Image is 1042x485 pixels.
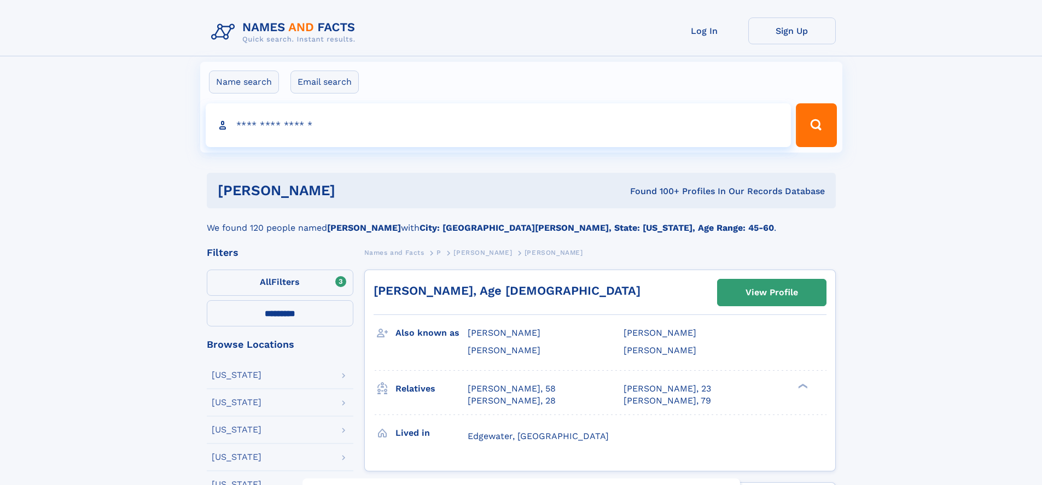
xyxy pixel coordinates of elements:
span: [PERSON_NAME] [624,345,696,355]
span: [PERSON_NAME] [624,328,696,338]
a: [PERSON_NAME], 58 [468,383,556,395]
a: [PERSON_NAME], 23 [624,383,711,395]
div: Browse Locations [207,340,353,349]
span: [PERSON_NAME] [468,345,540,355]
h3: Also known as [395,324,468,342]
label: Filters [207,270,353,296]
div: View Profile [746,280,798,305]
a: View Profile [718,279,826,306]
a: [PERSON_NAME], 79 [624,395,711,407]
input: search input [206,103,791,147]
div: Found 100+ Profiles In Our Records Database [482,185,825,197]
a: [PERSON_NAME] [453,246,512,259]
span: [PERSON_NAME] [468,328,540,338]
div: [US_STATE] [212,371,261,379]
span: P [436,249,441,256]
b: [PERSON_NAME] [327,223,401,233]
div: Filters [207,248,353,258]
label: Email search [290,71,359,94]
a: Sign Up [748,17,836,44]
div: ❯ [795,382,808,389]
button: Search Button [796,103,836,147]
a: P [436,246,441,259]
h1: [PERSON_NAME] [218,184,483,197]
label: Name search [209,71,279,94]
b: City: [GEOGRAPHIC_DATA][PERSON_NAME], State: [US_STATE], Age Range: 45-60 [420,223,774,233]
span: All [260,277,271,287]
div: [US_STATE] [212,425,261,434]
img: Logo Names and Facts [207,17,364,47]
div: [US_STATE] [212,398,261,407]
a: Names and Facts [364,246,424,259]
h3: Relatives [395,379,468,398]
h3: Lived in [395,424,468,442]
a: [PERSON_NAME], 28 [468,395,556,407]
div: [US_STATE] [212,453,261,461]
span: Edgewater, [GEOGRAPHIC_DATA] [468,431,609,441]
span: [PERSON_NAME] [525,249,583,256]
a: Log In [661,17,748,44]
div: We found 120 people named with . [207,208,836,235]
a: [PERSON_NAME], Age [DEMOGRAPHIC_DATA] [374,284,641,297]
span: [PERSON_NAME] [453,249,512,256]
